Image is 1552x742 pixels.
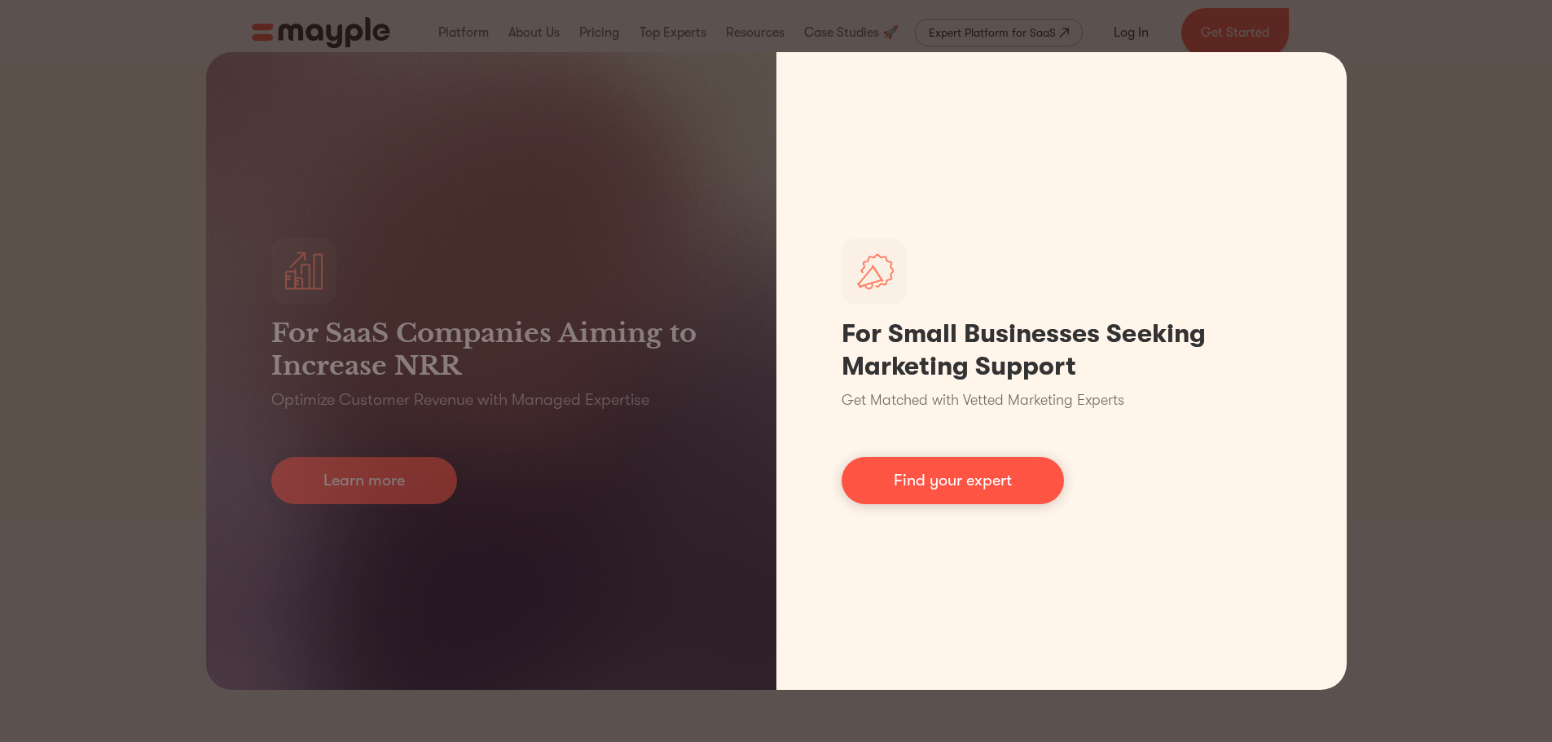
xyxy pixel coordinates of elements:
[842,318,1282,383] h1: For Small Businesses Seeking Marketing Support
[842,457,1064,504] a: Find your expert
[271,389,649,411] p: Optimize Customer Revenue with Managed Expertise
[271,317,711,382] h3: For SaaS Companies Aiming to Increase NRR
[271,457,457,504] a: Learn more
[842,389,1124,411] p: Get Matched with Vetted Marketing Experts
